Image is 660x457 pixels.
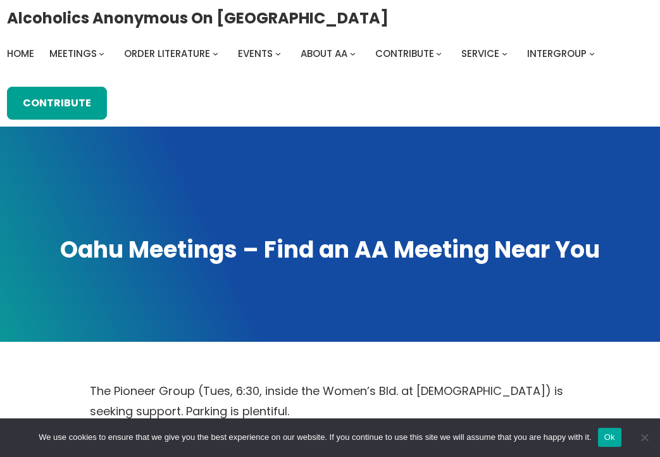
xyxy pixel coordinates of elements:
a: Alcoholics Anonymous on [GEOGRAPHIC_DATA] [7,4,389,32]
span: Order Literature [124,47,210,60]
span: No [638,431,651,444]
p: The Pioneer Group (Tues, 6:30, inside the Women’s Bld. at [DEMOGRAPHIC_DATA]) is seeking support.... [90,381,571,421]
button: Events submenu [275,51,281,56]
a: Service [461,45,499,63]
span: We use cookies to ensure that we give you the best experience on our website. If you continue to ... [39,431,591,444]
a: Home [7,45,34,63]
button: Service submenu [502,51,507,56]
span: Meetings [49,47,97,60]
button: Contribute submenu [436,51,442,56]
span: Contribute [375,47,434,60]
button: Order Literature submenu [213,51,218,56]
span: Events [238,47,273,60]
span: Intergroup [527,47,587,60]
span: Service [461,47,499,60]
a: Events [238,45,273,63]
button: About AA submenu [350,51,356,56]
button: Intergroup submenu [589,51,595,56]
a: About AA [301,45,347,63]
a: Contribute [7,87,107,120]
nav: Intergroup [7,45,599,63]
span: Home [7,47,34,60]
a: Intergroup [527,45,587,63]
span: About AA [301,47,347,60]
button: Meetings submenu [99,51,104,56]
a: Meetings [49,45,97,63]
a: Contribute [375,45,434,63]
h1: Oahu Meetings – Find an AA Meeting Near You [11,235,649,266]
button: Ok [598,428,621,447]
